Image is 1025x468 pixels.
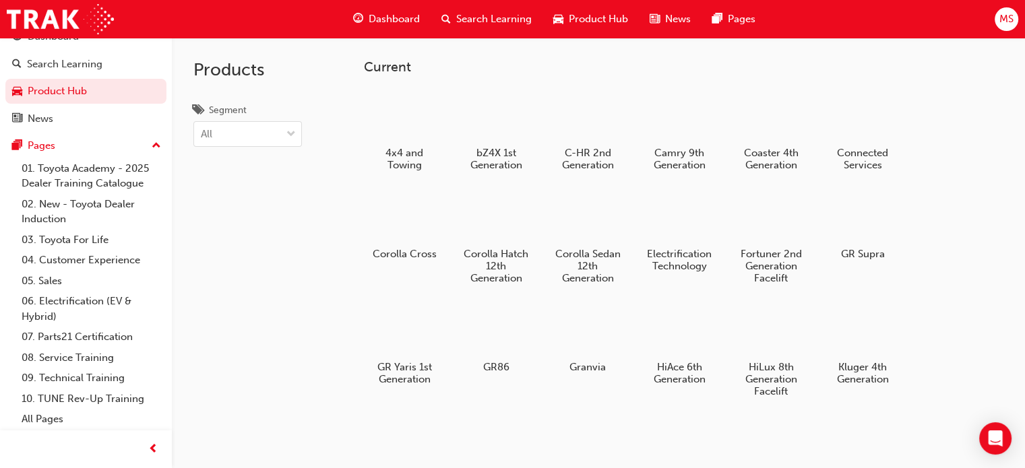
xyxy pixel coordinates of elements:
a: 08. Service Training [16,347,166,368]
a: news-iconNews [639,5,702,33]
a: GR86 [456,300,536,378]
a: News [5,106,166,131]
a: GR Supra [822,187,903,265]
h5: Camry 9th Generation [644,147,715,171]
button: Pages [5,133,166,158]
a: Kluger 4th Generation [822,300,903,390]
a: 09. Technical Training [16,368,166,389]
span: Search Learning [456,11,532,27]
span: search-icon [441,11,451,28]
span: prev-icon [148,441,158,458]
div: All [201,127,212,142]
a: HiLux 8th Generation Facelift [731,300,811,402]
h5: GR Yaris 1st Generation [369,361,440,385]
h5: 4x4 and Towing [369,147,440,171]
div: Segment [209,104,247,117]
h5: Connected Services [828,147,898,171]
a: C-HR 2nd Generation [547,86,628,176]
h5: GR86 [461,361,532,373]
span: search-icon [12,59,22,71]
div: Open Intercom Messenger [979,422,1012,455]
img: Trak [7,4,114,34]
h2: Products [193,59,302,81]
h5: Corolla Sedan 12th Generation [553,248,623,284]
h5: GR Supra [828,248,898,260]
a: Connected Services [822,86,903,176]
h5: Electrification Technology [644,248,715,272]
a: All Pages [16,409,166,430]
a: Search Learning [5,52,166,77]
h5: bZ4X 1st Generation [461,147,532,171]
div: News [28,111,53,127]
a: Corolla Hatch 12th Generation [456,187,536,289]
span: Pages [728,11,755,27]
h5: Corolla Hatch 12th Generation [461,248,532,284]
a: car-iconProduct Hub [542,5,639,33]
a: Electrification Technology [639,187,720,277]
span: MS [999,11,1014,27]
a: 06. Electrification (EV & Hybrid) [16,291,166,327]
h3: Current [364,59,1003,75]
span: tags-icon [193,105,204,117]
a: 05. Sales [16,271,166,292]
a: 02. New - Toyota Dealer Induction [16,194,166,230]
div: Search Learning [27,57,102,72]
h5: HiLux 8th Generation Facelift [736,361,807,397]
h5: Coaster 4th Generation [736,147,807,171]
a: 07. Parts21 Certification [16,327,166,347]
a: 4x4 and Towing [364,86,445,176]
span: Dashboard [369,11,420,27]
h5: Corolla Cross [369,248,440,260]
a: pages-iconPages [702,5,766,33]
span: guage-icon [353,11,363,28]
h5: HiAce 6th Generation [644,361,715,385]
button: DashboardSearch LearningProduct HubNews [5,22,166,133]
a: Coaster 4th Generation [731,86,811,176]
a: Product Hub [5,79,166,104]
a: 01. Toyota Academy - 2025 Dealer Training Catalogue [16,158,166,194]
a: search-iconSearch Learning [431,5,542,33]
a: Granvia [547,300,628,378]
span: down-icon [286,126,296,143]
a: 04. Customer Experience [16,250,166,271]
span: car-icon [553,11,563,28]
a: 10. TUNE Rev-Up Training [16,389,166,409]
h5: Fortuner 2nd Generation Facelift [736,248,807,284]
span: pages-icon [712,11,722,28]
span: News [665,11,691,27]
a: GR Yaris 1st Generation [364,300,445,390]
a: guage-iconDashboard [342,5,431,33]
span: up-icon [152,137,161,155]
span: pages-icon [12,140,22,152]
button: MS [995,7,1018,31]
a: 03. Toyota For Life [16,230,166,250]
span: Product Hub [569,11,628,27]
a: Corolla Cross [364,187,445,265]
h5: C-HR 2nd Generation [553,147,623,171]
span: car-icon [12,86,22,98]
a: HiAce 6th Generation [639,300,720,390]
div: Pages [28,138,55,154]
span: news-icon [12,113,22,125]
h5: Granvia [553,361,623,373]
a: Camry 9th Generation [639,86,720,176]
h5: Kluger 4th Generation [828,361,898,385]
a: Corolla Sedan 12th Generation [547,187,628,289]
a: bZ4X 1st Generation [456,86,536,176]
a: Fortuner 2nd Generation Facelift [731,187,811,289]
span: news-icon [650,11,660,28]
